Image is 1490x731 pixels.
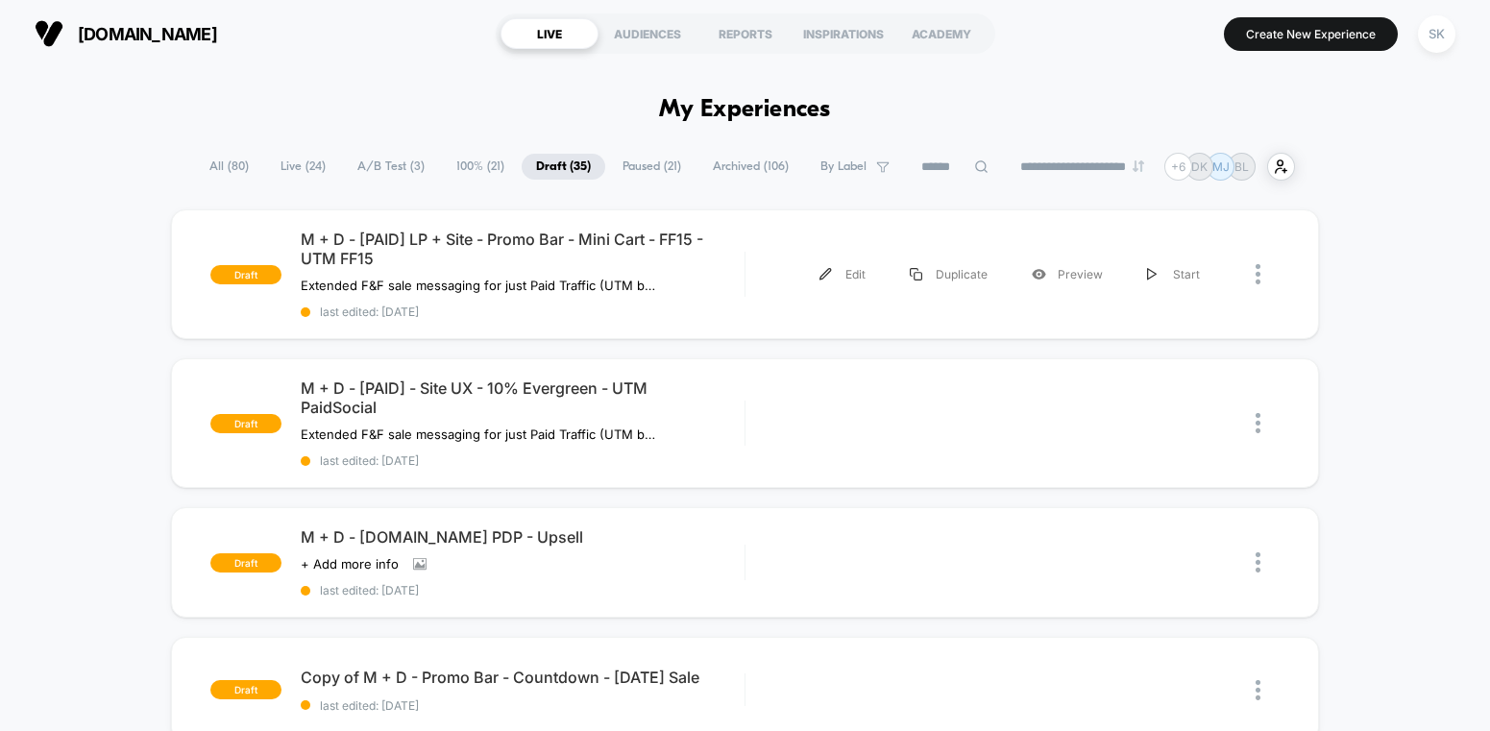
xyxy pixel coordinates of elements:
span: [DOMAIN_NAME] [78,24,217,44]
div: Duplicate [888,253,1010,296]
p: BL [1234,159,1249,174]
span: last edited: [DATE] [301,583,744,597]
span: 100% ( 21 ) [442,154,519,180]
div: INSPIRATIONS [794,18,892,49]
button: SK [1412,14,1461,54]
div: REPORTS [696,18,794,49]
span: draft [210,553,281,573]
img: Visually logo [35,19,63,48]
span: last edited: [DATE] [301,305,744,319]
span: draft [210,680,281,699]
div: ACADEMY [892,18,990,49]
span: last edited: [DATE] [301,453,744,468]
span: Live ( 24 ) [266,154,340,180]
span: Extended F&F sale messaging for just Paid Traffic (UTM based targeting on key LPs) [301,426,657,442]
h1: My Experiences [659,96,831,124]
img: close [1256,413,1260,433]
img: close [1256,552,1260,573]
span: last edited: [DATE] [301,698,744,713]
img: close [1256,264,1260,284]
span: By Label [820,159,867,174]
span: Copy of M + D - Promo Bar - Countdown - [DATE] Sale [301,668,744,687]
button: Create New Experience [1224,17,1398,51]
span: M + D - [DOMAIN_NAME] PDP - Upsell [301,527,744,547]
p: DK [1191,159,1208,174]
p: MJ [1212,159,1230,174]
span: Draft ( 35 ) [522,154,605,180]
div: Preview [1010,253,1125,296]
div: AUDIENCES [598,18,696,49]
button: [DOMAIN_NAME] [29,18,223,49]
img: menu [1147,268,1157,280]
span: A/B Test ( 3 ) [343,154,439,180]
div: SK [1418,15,1455,53]
span: All ( 80 ) [195,154,263,180]
div: LIVE [501,18,598,49]
span: Paused ( 21 ) [608,154,696,180]
img: end [1133,160,1144,172]
div: Edit [797,253,888,296]
span: Archived ( 106 ) [698,154,803,180]
span: + Add more info [301,556,399,572]
span: Extended F&F sale messaging for just Paid Traffic (UTM based targeting on key LPs) [301,278,657,293]
img: menu [910,268,922,280]
div: Start [1125,253,1222,296]
span: M + D - [PAID] - Site UX - 10% Evergreen - UTM PaidSocial [301,378,744,417]
span: draft [210,265,281,284]
span: M + D - [PAID] LP + Site - Promo Bar - Mini Cart - FF15 - UTM FF15 [301,230,744,268]
img: menu [819,268,832,280]
span: draft [210,414,281,433]
div: + 6 [1164,153,1192,181]
img: close [1256,680,1260,700]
